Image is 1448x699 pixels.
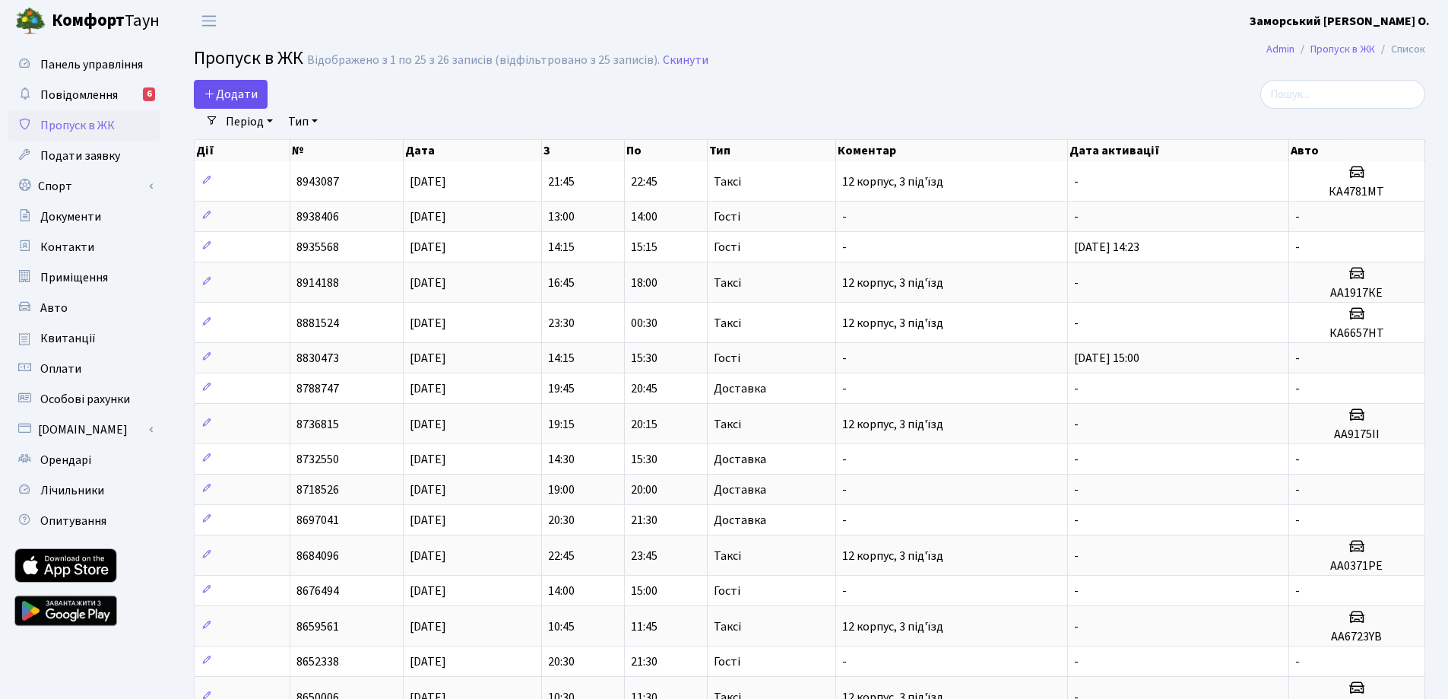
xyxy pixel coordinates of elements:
span: Оплати [40,361,81,377]
a: Документи [8,202,160,232]
a: Опитування [8,506,160,536]
span: [DATE] [410,380,446,397]
span: Додати [204,86,258,103]
span: - [1074,512,1079,529]
span: Опитування [40,513,106,529]
a: Оплати [8,354,160,384]
span: 00:30 [631,315,657,332]
span: - [1295,380,1300,397]
span: 20:45 [631,380,657,397]
span: Пропуск в ЖК [40,117,115,134]
span: - [842,208,847,225]
span: 8684096 [296,548,339,564]
span: - [1074,451,1079,468]
span: 12 корпус, 3 під'їзд [842,618,943,635]
span: 12 корпус, 3 під'їзд [842,275,943,291]
span: - [1074,481,1079,498]
b: Комфорт [52,8,125,33]
span: Авто [40,300,68,316]
span: Панель управління [40,56,143,73]
h5: АА9175ІІ [1295,427,1418,442]
span: 14:15 [548,350,575,367]
a: Додати [194,80,268,109]
span: [DATE] [410,548,446,564]
span: - [1295,583,1300,599]
th: Дії [195,140,290,161]
h5: AA0371РЕ [1295,559,1418,573]
span: 20:30 [548,653,575,670]
span: Гості [714,656,740,668]
span: - [1295,481,1300,498]
span: 23:45 [631,548,657,564]
span: 12 корпус, 3 під'їзд [842,548,943,564]
span: 8935568 [296,239,339,256]
span: [DATE] [410,618,446,635]
span: [DATE] [410,653,446,670]
span: - [1074,416,1079,433]
span: - [842,451,847,468]
a: Пропуск в ЖК [8,110,160,141]
span: 21:30 [631,653,657,670]
span: Таксі [714,550,741,562]
span: 15:15 [631,239,657,256]
span: [DATE] [410,208,446,225]
span: 8736815 [296,416,339,433]
span: - [1074,315,1079,332]
div: 6 [143,87,155,101]
th: Дата активації [1068,140,1289,161]
b: Заморський [PERSON_NAME] О. [1250,13,1430,30]
span: 8830473 [296,350,339,367]
span: [DATE] [410,350,446,367]
span: Таксі [714,277,741,289]
span: 15:30 [631,451,657,468]
span: 8659561 [296,618,339,635]
span: [DATE] [410,512,446,529]
span: - [842,350,847,367]
button: Переключити навігацію [190,8,228,33]
span: - [1295,512,1300,529]
span: [DATE] 14:23 [1074,239,1139,256]
span: Документи [40,208,101,225]
span: - [842,239,847,256]
span: - [1295,451,1300,468]
span: - [1074,618,1079,635]
a: Скинути [663,53,708,68]
li: Список [1375,41,1425,58]
th: Тип [708,140,836,161]
span: 14:00 [548,583,575,599]
a: Тип [282,109,324,135]
span: [DATE] [410,583,446,599]
span: Квитанції [40,330,96,347]
th: Коментар [836,140,1068,161]
span: Доставка [714,514,766,526]
span: [DATE] [410,173,446,190]
span: 19:00 [548,481,575,498]
a: Приміщення [8,262,160,293]
th: Авто [1289,140,1425,161]
a: Подати заявку [8,141,160,171]
a: Повідомлення6 [8,80,160,110]
th: З [542,140,625,161]
a: Спорт [8,171,160,202]
span: [DATE] [410,451,446,468]
span: 12 корпус, 3 під'їзд [842,416,943,433]
span: 18:00 [631,275,657,291]
span: - [842,653,847,670]
span: [DATE] [410,239,446,256]
span: Контакти [40,239,94,256]
input: Пошук... [1260,80,1425,109]
span: - [1295,653,1300,670]
span: Повідомлення [40,87,118,103]
span: Приміщення [40,269,108,286]
span: 15:00 [631,583,657,599]
span: [DATE] [410,275,446,291]
span: 14:00 [631,208,657,225]
span: 16:45 [548,275,575,291]
span: Доставка [714,383,766,395]
span: - [1295,239,1300,256]
a: Період [220,109,279,135]
span: [DATE] [410,416,446,433]
span: [DATE] [410,481,446,498]
span: Гості [714,211,740,223]
a: Панель управління [8,49,160,80]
